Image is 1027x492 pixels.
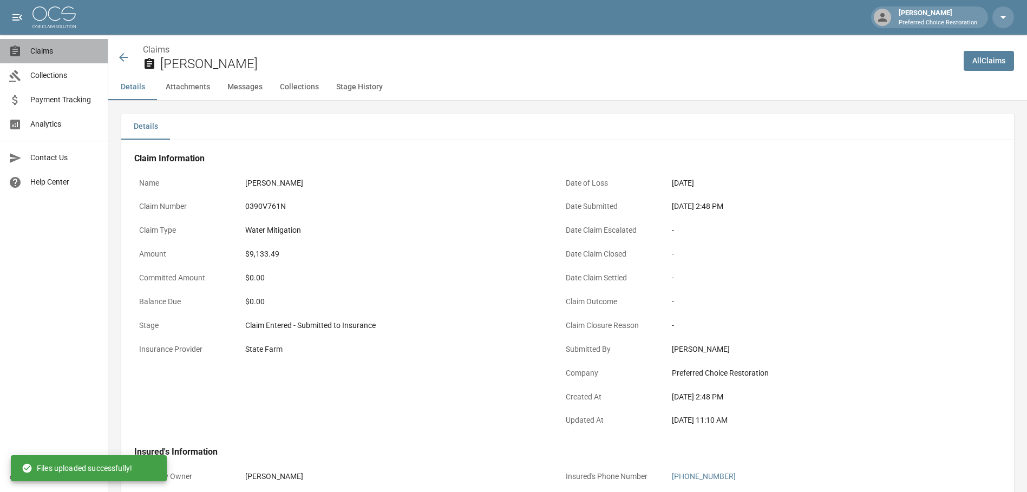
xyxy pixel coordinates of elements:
button: Messages [219,74,271,100]
div: [PERSON_NAME] [894,8,982,27]
p: Insurance Provider [134,339,232,360]
p: Preferred Choice Restoration [899,18,977,28]
div: $0.00 [245,272,543,284]
nav: breadcrumb [143,43,955,56]
div: - [672,296,970,307]
p: Property Owner [134,466,232,487]
h2: [PERSON_NAME] [160,56,955,72]
a: Claims [143,44,169,55]
button: Stage History [328,74,391,100]
div: © 2025 One Claim Solution [10,472,98,483]
span: Contact Us [30,152,99,163]
div: State Farm [245,344,543,355]
div: anchor tabs [108,74,1027,100]
div: [PERSON_NAME] [245,178,543,189]
div: - [672,248,970,260]
p: Date Claim Escalated [561,220,658,241]
div: [DATE] 11:10 AM [672,415,970,426]
p: Balance Due [134,291,232,312]
div: Water Mitigation [245,225,543,236]
p: Created At [561,386,658,408]
h4: Insured's Information [134,447,974,457]
div: Preferred Choice Restoration [672,368,970,379]
p: Claim Number [134,196,232,217]
p: Name [134,173,232,194]
span: Collections [30,70,99,81]
p: Company [561,363,658,384]
span: Payment Tracking [30,94,99,106]
span: Help Center [30,176,99,188]
a: [PHONE_NUMBER] [672,472,736,481]
button: Details [121,114,170,140]
span: Claims [30,45,99,57]
p: Date of Loss [561,173,658,194]
div: - [672,320,970,331]
button: open drawer [6,6,28,28]
div: details tabs [121,114,1014,140]
p: Date Claim Settled [561,267,658,288]
div: Claim Entered - Submitted to Insurance [245,320,543,331]
div: [DATE] 2:48 PM [672,201,970,212]
button: Collections [271,74,328,100]
p: Committed Amount [134,267,232,288]
div: 0390V761N [245,201,543,212]
div: - [672,225,970,236]
h4: Claim Information [134,153,974,164]
p: Updated At [561,410,658,431]
p: Insured's Phone Number [561,466,658,487]
p: Submitted By [561,339,658,360]
p: Claim Type [134,220,232,241]
p: Date Submitted [561,196,658,217]
p: Claim Outcome [561,291,658,312]
p: Date Claim Closed [561,244,658,265]
img: ocs-logo-white-transparent.png [32,6,76,28]
p: Amount [134,244,232,265]
div: [DATE] [672,178,970,189]
div: [PERSON_NAME] [672,344,970,355]
p: Claim Closure Reason [561,315,658,336]
span: Analytics [30,119,99,130]
button: Attachments [157,74,219,100]
div: - [672,272,970,284]
div: Files uploaded successfully! [22,458,132,478]
div: [DATE] 2:48 PM [672,391,970,403]
a: AllClaims [964,51,1014,71]
div: $9,133.49 [245,248,543,260]
div: [PERSON_NAME] [245,471,543,482]
button: Details [108,74,157,100]
div: $0.00 [245,296,543,307]
p: Stage [134,315,232,336]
